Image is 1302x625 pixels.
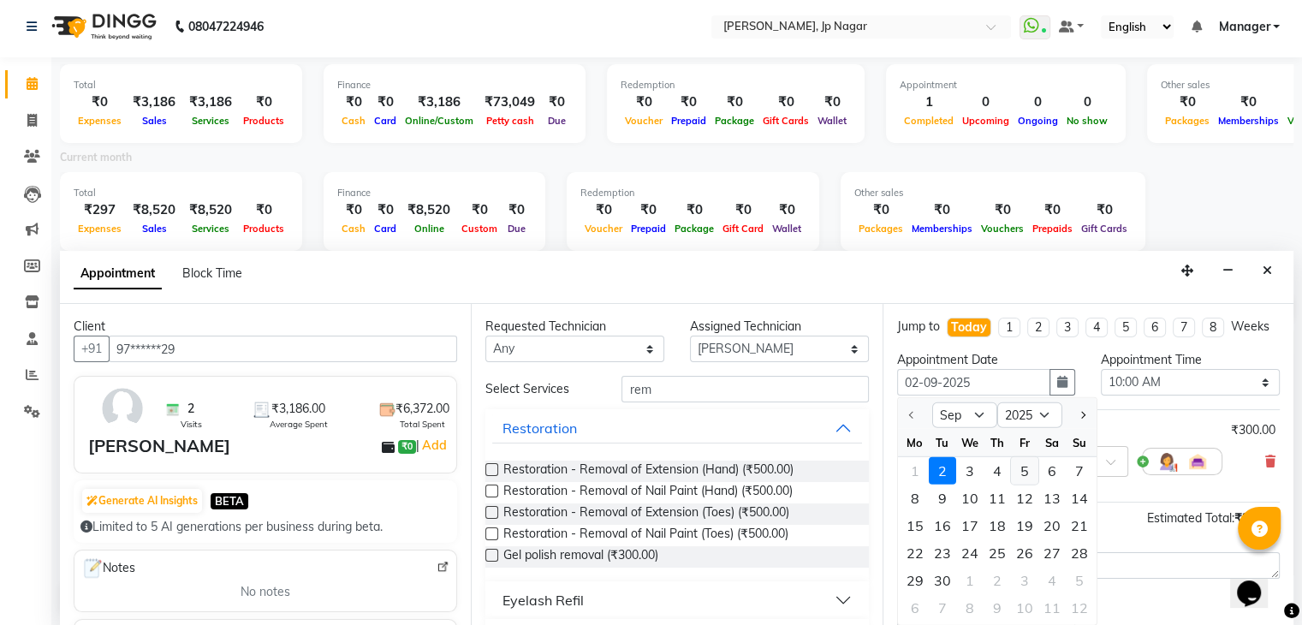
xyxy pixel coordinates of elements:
[984,485,1011,512] div: 11
[74,78,288,92] div: Total
[1011,512,1038,539] div: 19
[1011,594,1038,622] div: 10
[621,78,851,92] div: Redemption
[74,223,126,235] span: Expenses
[239,223,288,235] span: Products
[492,585,861,616] button: Eyelash Refil
[710,92,758,112] div: ₹0
[580,223,627,235] span: Voucher
[718,223,768,235] span: Gift Card
[503,503,789,525] span: Restoration - Removal of Extension (Toes) (₹500.00)
[239,115,288,127] span: Products
[1066,485,1093,512] div: 14
[502,418,577,438] div: Restoration
[1027,318,1049,337] li: 2
[1038,512,1066,539] div: 20
[1011,429,1038,456] div: Fr
[958,115,1014,127] span: Upcoming
[1173,318,1195,337] li: 7
[1011,594,1038,622] div: Friday, October 10, 2025
[270,418,328,431] span: Average Spent
[1014,115,1062,127] span: Ongoing
[929,485,956,512] div: 9
[901,539,929,567] div: Monday, September 22, 2025
[1011,485,1038,512] div: Friday, September 12, 2025
[502,590,584,610] div: Eyelash Refil
[984,512,1011,539] div: 18
[901,594,929,622] div: 6
[1011,457,1038,485] div: 5
[370,92,401,112] div: ₹0
[929,457,956,485] div: Tuesday, September 2, 2025
[956,594,984,622] div: Wednesday, October 8, 2025
[271,400,325,418] span: ₹3,186.00
[503,223,530,235] span: Due
[1115,318,1137,337] li: 5
[1085,318,1108,337] li: 4
[690,318,869,336] div: Assigned Technician
[984,539,1011,567] div: 25
[951,318,987,336] div: Today
[1147,510,1234,526] span: Estimated Total:
[1066,594,1093,622] div: Sunday, October 12, 2025
[956,485,984,512] div: Wednesday, September 10, 2025
[977,200,1028,220] div: ₹0
[758,92,813,112] div: ₹0
[241,583,290,601] span: No notes
[182,92,239,112] div: ₹3,186
[502,200,532,220] div: ₹0
[1038,594,1066,622] div: 11
[187,223,234,235] span: Services
[984,429,1011,456] div: Th
[473,380,609,398] div: Select Services
[768,200,806,220] div: ₹0
[929,539,956,567] div: 23
[44,3,161,51] img: logo
[370,223,401,235] span: Card
[670,223,718,235] span: Package
[182,265,242,281] span: Block Time
[1038,594,1066,622] div: Saturday, October 11, 2025
[337,223,370,235] span: Cash
[1214,115,1283,127] span: Memberships
[977,223,1028,235] span: Vouchers
[897,351,1076,369] div: Appointment Date
[1066,457,1093,485] div: Sunday, September 7, 2025
[929,594,956,622] div: Tuesday, October 7, 2025
[60,150,132,165] label: Current month
[138,115,171,127] span: Sales
[984,567,1011,594] div: Thursday, October 2, 2025
[929,512,956,539] div: 16
[1062,115,1112,127] span: No show
[1038,512,1066,539] div: Saturday, September 20, 2025
[1038,429,1066,456] div: Sa
[932,402,997,428] select: Select month
[211,493,248,509] span: BETA
[395,400,449,418] span: ₹6,372.00
[956,567,984,594] div: 1
[337,115,370,127] span: Cash
[758,115,813,127] span: Gift Cards
[370,115,401,127] span: Card
[1056,318,1079,337] li: 3
[478,92,542,112] div: ₹73,049
[74,186,288,200] div: Total
[74,92,126,112] div: ₹0
[984,512,1011,539] div: Thursday, September 18, 2025
[126,92,182,112] div: ₹3,186
[503,525,788,546] span: Restoration - Removal of Nail Paint (Toes) (₹500.00)
[1074,402,1089,429] button: Next month
[984,539,1011,567] div: Thursday, September 25, 2025
[239,92,288,112] div: ₹0
[503,482,793,503] span: Restoration - Removal of Nail Paint (Hand) (₹500.00)
[627,200,670,220] div: ₹0
[1230,557,1285,608] iframe: chat widget
[401,115,478,127] span: Online/Custom
[503,461,794,482] span: Restoration - Removal of Extension (Hand) (₹500.00)
[1066,485,1093,512] div: Sunday, September 14, 2025
[1014,92,1062,112] div: 0
[710,115,758,127] span: Package
[670,200,718,220] div: ₹0
[854,223,907,235] span: Packages
[1231,318,1269,336] div: Weeks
